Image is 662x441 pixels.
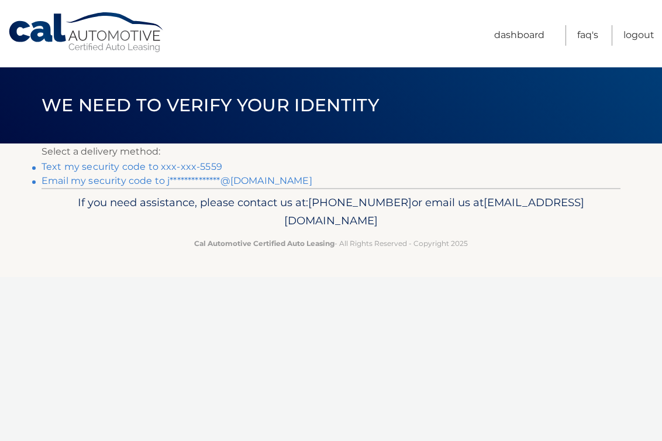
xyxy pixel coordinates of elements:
[42,143,620,160] p: Select a delivery method:
[194,239,335,248] strong: Cal Automotive Certified Auto Leasing
[42,161,222,172] a: Text my security code to xxx-xxx-5559
[49,237,613,249] p: - All Rights Reserved - Copyright 2025
[42,94,379,116] span: We need to verify your identity
[308,196,412,209] span: [PHONE_NUMBER]
[623,25,654,46] a: Logout
[494,25,544,46] a: Dashboard
[577,25,598,46] a: FAQ's
[8,12,165,53] a: Cal Automotive
[49,193,613,231] p: If you need assistance, please contact us at: or email us at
